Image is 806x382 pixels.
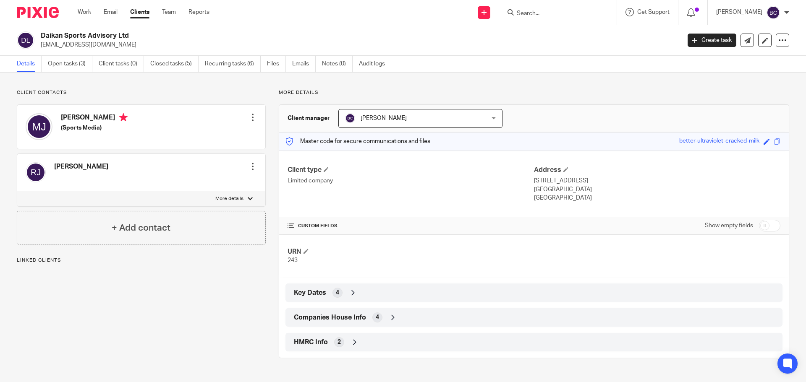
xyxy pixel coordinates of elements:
[205,56,261,72] a: Recurring tasks (6)
[78,8,91,16] a: Work
[292,56,316,72] a: Emails
[26,162,46,182] img: svg%3E
[767,6,780,19] img: svg%3E
[679,137,759,146] div: better-ultraviolet-cracked-milk
[534,194,780,202] p: [GEOGRAPHIC_DATA]
[17,56,42,72] a: Details
[716,8,762,16] p: [PERSON_NAME]
[534,177,780,185] p: [STREET_ADDRESS]
[54,162,108,171] h4: [PERSON_NAME]
[359,56,391,72] a: Audit logs
[288,247,534,256] h4: URN
[338,338,341,346] span: 2
[279,89,789,96] p: More details
[26,113,52,140] img: svg%3E
[188,8,209,16] a: Reports
[288,223,534,229] h4: CUSTOM FIELDS
[215,195,243,202] p: More details
[705,221,753,230] label: Show empty fields
[41,41,675,49] p: [EMAIL_ADDRESS][DOMAIN_NAME]
[336,288,339,297] span: 4
[104,8,118,16] a: Email
[61,124,128,132] h5: (Sports Media)
[294,313,366,322] span: Companies House Info
[688,34,736,47] a: Create task
[288,257,298,263] span: 243
[534,185,780,194] p: [GEOGRAPHIC_DATA]
[267,56,286,72] a: Files
[294,288,326,297] span: Key Dates
[516,10,591,18] input: Search
[112,221,170,234] h4: + Add contact
[288,177,534,185] p: Limited company
[41,31,548,40] h2: Daikan Sports Advisory Ltd
[288,114,330,122] h3: Client manager
[322,56,353,72] a: Notes (0)
[361,115,407,121] span: [PERSON_NAME]
[119,113,128,122] i: Primary
[99,56,144,72] a: Client tasks (0)
[17,257,266,264] p: Linked clients
[345,113,355,123] img: svg%3E
[61,113,128,124] h4: [PERSON_NAME]
[162,8,176,16] a: Team
[17,7,59,18] img: Pixie
[17,89,266,96] p: Client contacts
[150,56,199,72] a: Closed tasks (5)
[294,338,328,347] span: HMRC Info
[534,166,780,174] h4: Address
[376,313,379,322] span: 4
[288,166,534,174] h4: Client type
[637,9,670,15] span: Get Support
[48,56,92,72] a: Open tasks (3)
[285,137,430,146] p: Master code for secure communications and files
[17,31,34,49] img: svg%3E
[130,8,149,16] a: Clients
